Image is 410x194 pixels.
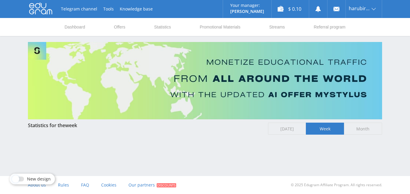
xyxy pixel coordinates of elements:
[268,123,306,135] span: [DATE]
[65,122,77,129] span: week
[64,18,86,36] a: Dashboard
[58,176,69,194] a: Rules
[28,176,46,194] a: About us
[230,3,264,8] p: Your manager:
[269,18,285,36] a: Streams
[58,182,69,188] span: Rules
[157,183,176,187] span: Discounts
[128,176,176,194] a: Our partners Discounts
[306,123,344,135] span: Week
[101,176,116,194] a: Cookies
[101,182,116,188] span: Cookies
[199,18,241,36] a: Promotional Materials
[349,6,370,11] span: harubiru9910
[81,176,89,194] a: FAQ
[153,18,171,36] a: Statistics
[208,176,382,194] div: © 2025 Edugram Affiliate Program. All rights reserved.
[313,18,346,36] a: Referral program
[230,9,264,14] p: [PERSON_NAME]
[28,123,262,128] div: Statistics for the
[344,123,382,135] span: Month
[28,42,382,119] img: Banner
[27,177,51,181] span: New design
[113,18,126,36] a: Offers
[28,182,46,188] span: About us
[81,182,89,188] span: FAQ
[128,182,155,188] span: Our partners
